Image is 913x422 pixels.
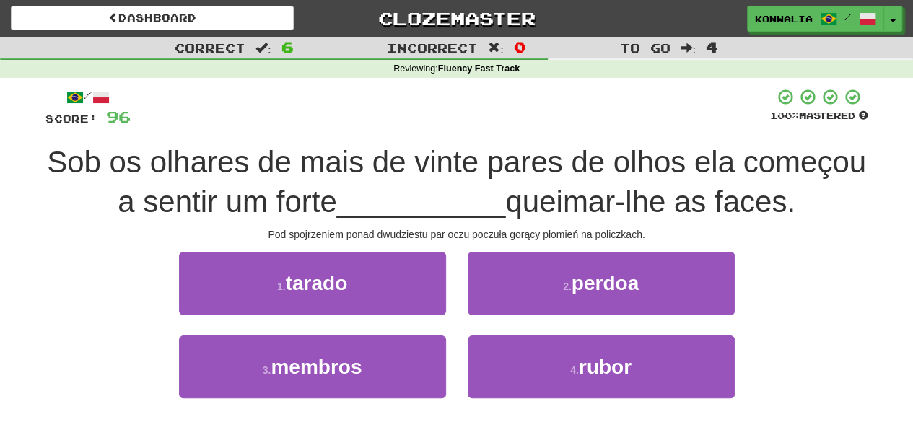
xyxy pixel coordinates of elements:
[770,110,799,121] span: 100 %
[179,252,446,315] button: 1.tarado
[680,42,696,54] span: :
[45,113,97,125] span: Score:
[47,145,866,219] span: Sob os olhares de mais de vinte pares de olhos ela começou a sentir um forte
[770,110,868,123] div: Mastered
[281,38,294,56] span: 6
[572,272,639,294] span: perdoa
[468,335,735,398] button: 4.rubor
[106,107,131,126] span: 96
[179,335,446,398] button: 3.membros
[438,63,520,74] strong: Fluency Fast Track
[706,38,718,56] span: 4
[11,6,294,30] a: Dashboard
[277,281,286,292] small: 1 .
[488,42,504,54] span: :
[337,185,506,219] span: __________
[505,185,795,219] span: queimar-lhe as faces.
[844,12,852,22] span: /
[175,40,245,55] span: Correct
[755,12,813,25] span: Konwalia
[468,252,735,315] button: 2.perdoa
[286,272,348,294] span: tarado
[45,227,868,242] div: Pod spojrzeniem ponad dwudziestu par oczu poczuła gorący płomień na policzkach.
[570,364,579,376] small: 4 .
[747,6,884,32] a: Konwalia /
[563,281,572,292] small: 2 .
[579,356,632,378] span: rubor
[255,42,271,54] span: :
[514,38,526,56] span: 0
[271,356,362,378] span: membros
[263,364,271,376] small: 3 .
[45,88,131,106] div: /
[315,6,598,31] a: Clozemaster
[619,40,670,55] span: To go
[387,40,478,55] span: Incorrect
